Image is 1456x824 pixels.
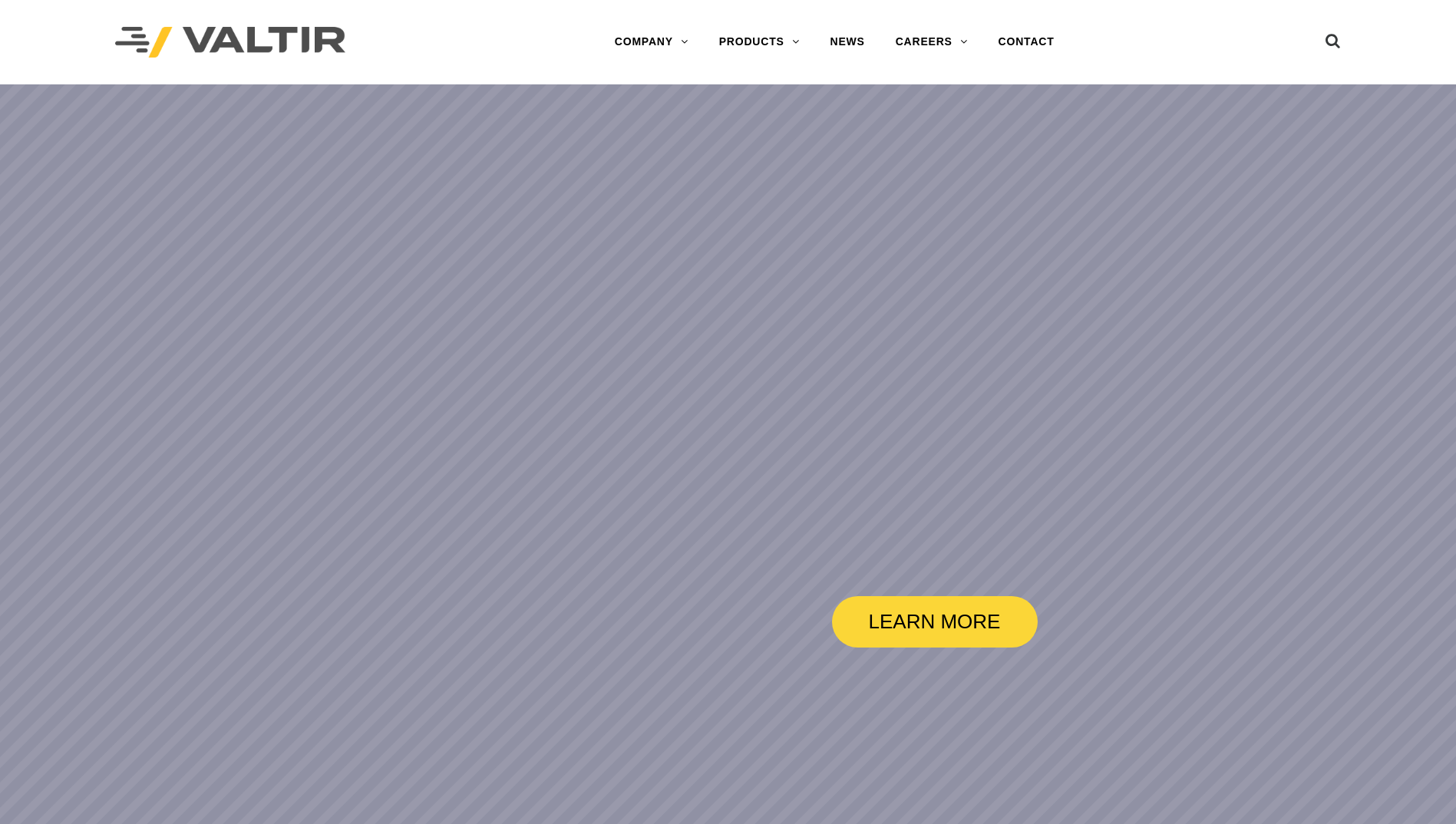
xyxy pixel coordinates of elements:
[880,27,983,58] a: CAREERS
[704,27,815,58] a: PRODUCTS
[983,27,1070,58] a: CONTACT
[599,27,704,58] a: COMPANY
[115,27,345,58] img: Valtir
[815,27,880,58] a: NEWS
[832,596,1038,648] a: LEARN MORE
